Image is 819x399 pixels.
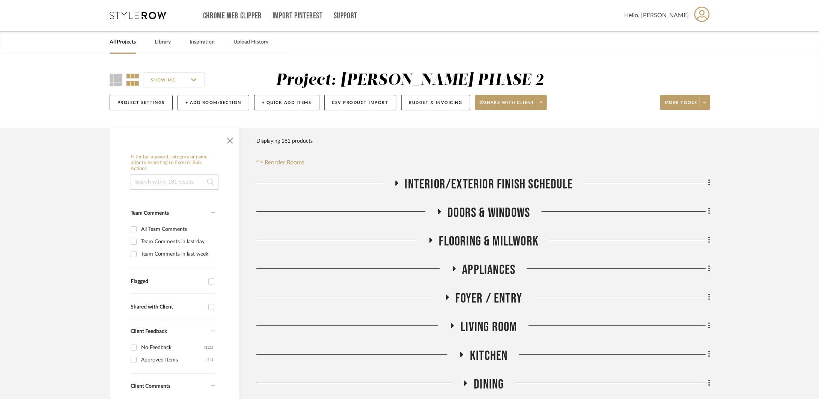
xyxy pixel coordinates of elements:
[223,132,238,147] button: Close
[334,13,357,19] a: Support
[206,354,213,366] div: (11)
[190,37,215,47] a: Inspiration
[480,100,534,111] span: Share with client
[131,279,205,285] div: Flagged
[131,175,218,190] input: Search within 181 results
[178,95,249,110] button: + Add Room/Section
[110,37,136,47] a: All Projects
[405,176,573,193] span: INTERIOR/EXTERIOR FINISH SCHEDULE
[131,304,205,310] div: Shared with Client
[233,37,268,47] a: Upload History
[141,248,213,260] div: Team Comments in last week
[456,291,522,307] span: Foyer / Entry
[256,158,305,167] button: Reorder Rooms
[272,13,323,19] a: Import Pinterest
[131,329,167,334] span: Client Feedback
[665,100,697,111] span: More tools
[256,134,313,149] div: Displaying 181 products
[461,319,517,335] span: Living Room
[462,262,516,278] span: Appliances
[141,342,204,354] div: No Feedback
[203,13,262,19] a: Chrome Web Clipper
[624,11,689,20] span: Hello, [PERSON_NAME]
[204,342,213,354] div: (121)
[254,95,319,110] button: + Quick Add Items
[141,223,213,235] div: All Team Comments
[324,95,396,110] button: CSV Product Import
[276,72,544,88] div: Project: [PERSON_NAME] PHASE 2
[448,205,530,221] span: DOORS & WINDOWS
[660,95,710,110] button: More tools
[475,95,547,110] button: Share with client
[474,376,504,393] span: Dining
[131,211,169,216] span: Team Comments
[401,95,470,110] button: Budget & Invoicing
[470,348,507,364] span: Kitchen
[439,233,539,250] span: FLOORING & MILLWORK
[131,154,218,172] h6: Filter by keyword, category or name prior to exporting to Excel or Bulk Actions
[141,354,206,366] div: Approved Items
[155,37,171,47] a: Library
[141,236,213,248] div: Team Comments in last day
[265,158,305,167] span: Reorder Rooms
[131,384,170,389] span: Client Comments
[110,95,173,110] button: Project Settings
